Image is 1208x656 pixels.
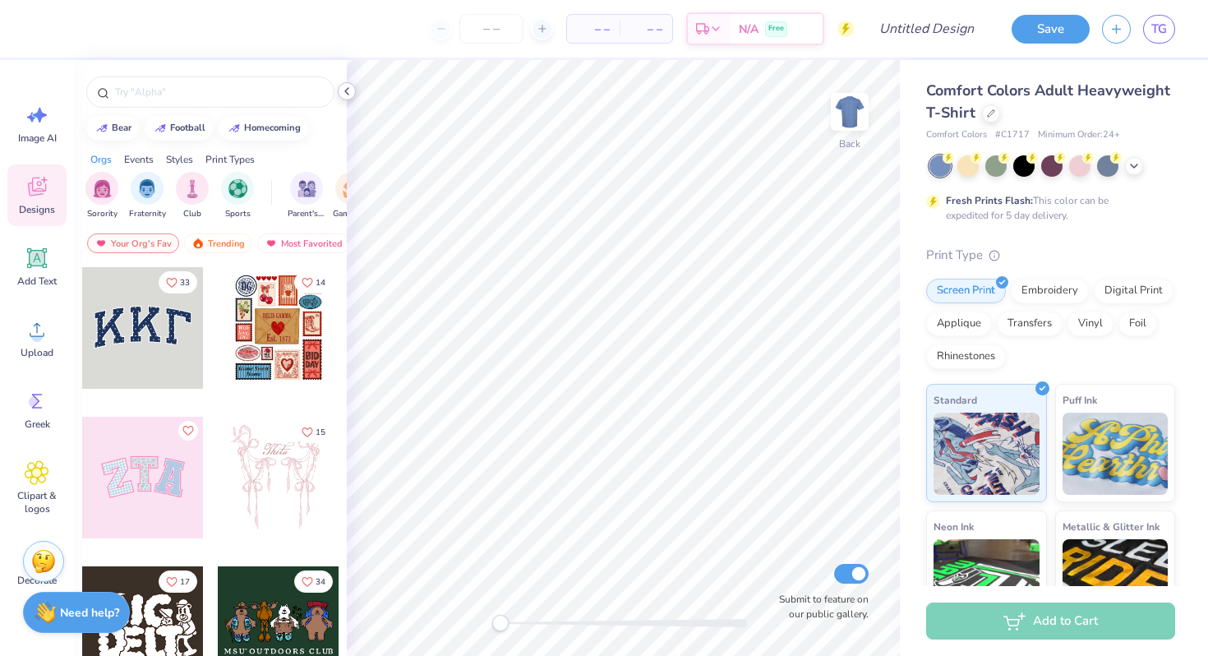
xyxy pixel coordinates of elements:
div: Applique [926,312,992,336]
div: Print Type [926,246,1175,265]
img: trend_line.gif [95,123,108,133]
button: Like [294,571,333,593]
div: filter for Fraternity [129,172,166,220]
span: Fraternity [129,208,166,220]
div: Trending [184,233,252,253]
button: filter button [221,172,254,220]
div: bear [112,123,131,132]
input: – – [459,14,523,44]
img: most_fav.gif [95,238,108,249]
div: Embroidery [1011,279,1089,303]
span: Free [768,23,784,35]
span: Designs [19,203,55,216]
div: Styles [166,152,193,167]
div: Events [124,152,154,167]
div: Digital Print [1094,279,1173,303]
button: Like [159,271,197,293]
span: Game Day [333,208,371,220]
span: # C1717 [995,128,1030,142]
img: most_fav.gif [265,238,278,249]
button: homecoming [219,116,308,141]
div: filter for Game Day [333,172,371,220]
button: Like [294,421,333,443]
button: filter button [288,172,325,220]
a: TG [1143,15,1175,44]
button: Like [159,571,197,593]
img: trending.gif [191,238,205,249]
img: Club Image [183,179,201,198]
span: Image AI [18,132,57,145]
input: Untitled Design [866,12,987,45]
span: – – [629,21,662,38]
span: Standard [934,391,977,409]
img: Back [833,95,866,128]
div: Print Types [205,152,255,167]
span: Minimum Order: 24 + [1038,128,1120,142]
span: 14 [316,279,325,287]
button: filter button [129,172,166,220]
button: filter button [333,172,371,220]
div: Foil [1118,312,1157,336]
span: 15 [316,428,325,437]
div: Vinyl [1067,312,1113,336]
img: Fraternity Image [138,179,156,198]
span: Puff Ink [1063,391,1097,409]
span: TG [1151,20,1167,39]
div: Transfers [997,312,1063,336]
span: N/A [739,21,758,38]
img: Metallic & Glitter Ink [1063,539,1169,621]
input: Try "Alpha" [113,84,324,100]
img: Neon Ink [934,539,1040,621]
div: filter for Club [176,172,209,220]
span: Neon Ink [934,518,974,535]
span: Add Text [17,275,57,288]
button: Save [1012,15,1090,44]
img: Puff Ink [1063,413,1169,495]
button: bear [86,116,139,141]
span: 34 [316,578,325,586]
img: trend_line.gif [154,123,167,133]
span: Comfort Colors [926,128,987,142]
img: trend_line.gif [228,123,241,133]
span: Greek [25,418,50,431]
button: Like [178,421,198,441]
div: filter for Sorority [85,172,118,220]
strong: Need help? [60,605,119,621]
div: Rhinestones [926,344,1006,369]
div: This color can be expedited for 5 day delivery. [946,193,1148,223]
span: Metallic & Glitter Ink [1063,518,1160,535]
label: Submit to feature on our public gallery. [770,592,869,621]
div: filter for Sports [221,172,254,220]
span: Clipart & logos [10,489,64,515]
div: Most Favorited [257,233,350,253]
button: football [145,116,213,141]
div: filter for Parent's Weekend [288,172,325,220]
img: Game Day Image [343,179,362,198]
img: Sorority Image [93,179,112,198]
strong: Fresh Prints Flash: [946,194,1033,207]
span: Sorority [87,208,118,220]
div: Back [839,136,860,151]
button: filter button [85,172,118,220]
div: football [170,123,205,132]
span: Sports [225,208,251,220]
span: Decorate [17,574,57,587]
div: Orgs [90,152,112,167]
img: Standard [934,413,1040,495]
button: Like [294,271,333,293]
div: Your Org's Fav [87,233,179,253]
span: Parent's Weekend [288,208,325,220]
div: Accessibility label [492,615,509,631]
span: 17 [180,578,190,586]
span: 33 [180,279,190,287]
img: Sports Image [228,179,247,198]
div: homecoming [244,123,301,132]
span: – – [577,21,610,38]
button: filter button [176,172,209,220]
span: Club [183,208,201,220]
span: Comfort Colors Adult Heavyweight T-Shirt [926,81,1170,122]
img: Parent's Weekend Image [297,179,316,198]
span: Upload [21,346,53,359]
div: Screen Print [926,279,1006,303]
